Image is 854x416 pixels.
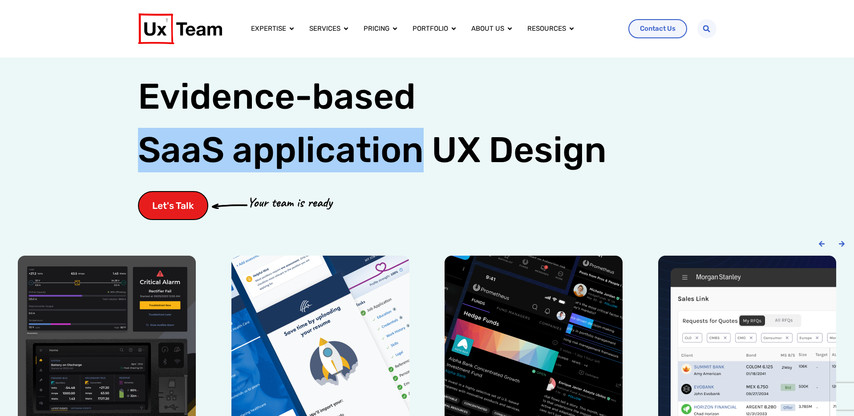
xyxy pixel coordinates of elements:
[640,25,676,32] span: Contact Us
[809,373,854,416] iframe: Chat Widget
[138,128,424,172] span: SaaS application
[432,128,607,172] span: UX Design
[309,24,340,34] a: Services
[244,20,621,37] div: Menu Toggle
[212,203,247,208] img: arrow-cta
[138,70,607,177] h1: Evidence-based
[697,19,716,38] div: Search
[818,241,825,247] div: Previous slide
[471,24,504,34] a: About us
[628,19,687,38] a: Contact Us
[247,192,332,212] p: Your team is ready
[838,241,845,247] div: Next slide
[138,191,208,220] a: Let's Talk
[527,24,566,34] a: Resources
[251,24,286,34] a: Expertise
[138,13,222,44] img: UX Team Logo
[413,24,448,34] a: Portfolio
[364,24,389,34] a: Pricing
[152,201,194,210] span: Let's Talk
[244,20,621,37] nav: Menu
